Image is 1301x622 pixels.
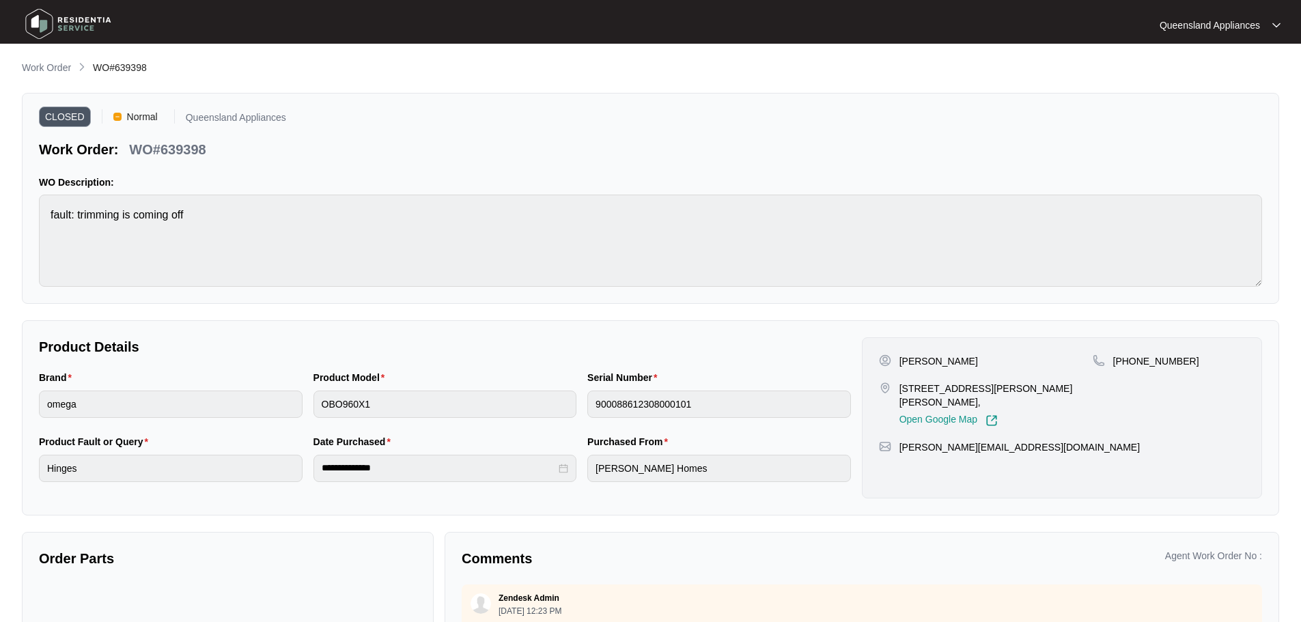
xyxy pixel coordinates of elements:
input: Date Purchased [322,461,557,475]
label: Product Fault or Query [39,435,154,449]
label: Date Purchased [313,435,396,449]
p: [PERSON_NAME][EMAIL_ADDRESS][DOMAIN_NAME] [899,440,1140,454]
span: CLOSED [39,107,91,127]
label: Serial Number [587,371,662,384]
a: Open Google Map [899,414,998,427]
img: map-pin [1093,354,1105,367]
label: Product Model [313,371,391,384]
p: [PHONE_NUMBER] [1113,354,1199,368]
input: Product Model [313,391,577,418]
p: [STREET_ADDRESS][PERSON_NAME][PERSON_NAME], [899,382,1093,409]
input: Purchased From [587,455,851,482]
p: WO Description: [39,175,1262,189]
p: Queensland Appliances [1160,18,1260,32]
p: WO#639398 [129,140,206,159]
p: Zendesk Admin [499,593,559,604]
img: user-pin [879,354,891,367]
p: Work Order: [39,140,118,159]
p: Queensland Appliances [186,113,286,127]
img: user.svg [471,593,491,614]
img: Vercel Logo [113,113,122,121]
img: Link-External [985,414,998,427]
p: Comments [462,549,852,568]
img: dropdown arrow [1272,22,1281,29]
img: map-pin [879,440,891,453]
img: chevron-right [76,61,87,72]
label: Purchased From [587,435,673,449]
textarea: fault: trimming is coming off [39,195,1262,287]
input: Product Fault or Query [39,455,303,482]
img: map-pin [879,382,891,394]
label: Brand [39,371,77,384]
input: Brand [39,391,303,418]
p: [DATE] 12:23 PM [499,607,561,615]
p: Agent Work Order No : [1165,549,1262,563]
a: Work Order [19,61,74,76]
p: Product Details [39,337,851,356]
p: Work Order [22,61,71,74]
span: WO#639398 [93,62,147,73]
span: Normal [122,107,163,127]
p: [PERSON_NAME] [899,354,978,368]
img: residentia service logo [20,3,116,44]
p: Order Parts [39,549,417,568]
input: Serial Number [587,391,851,418]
